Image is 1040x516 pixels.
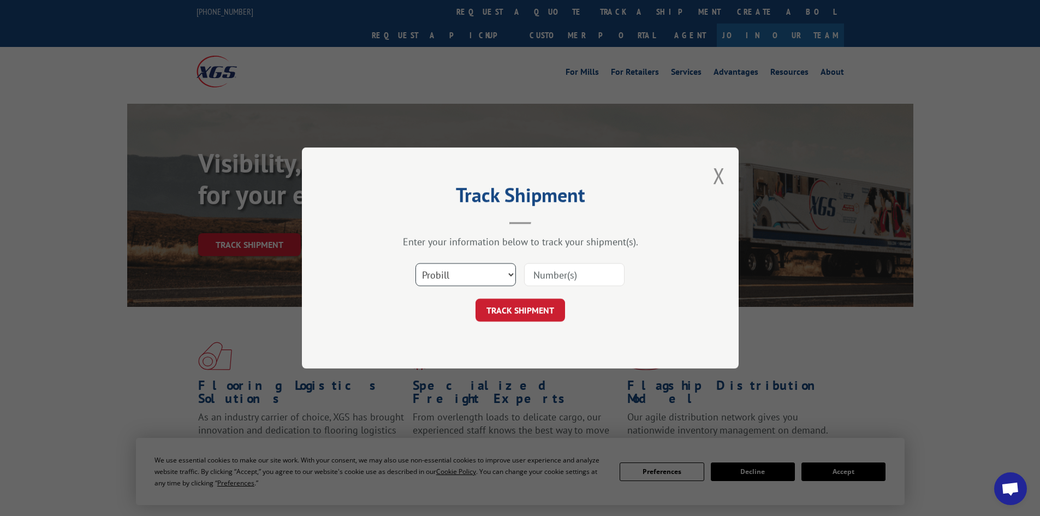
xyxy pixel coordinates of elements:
div: Open chat [994,472,1027,505]
div: Enter your information below to track your shipment(s). [356,235,684,248]
h2: Track Shipment [356,187,684,208]
button: TRACK SHIPMENT [476,299,565,322]
input: Number(s) [524,263,625,286]
button: Close modal [713,161,725,190]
